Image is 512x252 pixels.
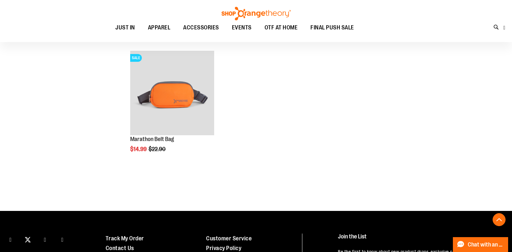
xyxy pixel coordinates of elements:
[5,234,16,245] a: Visit our Facebook page
[148,20,171,35] span: APPAREL
[115,20,135,35] span: JUST IN
[206,235,252,242] a: Customer Service
[493,213,506,226] button: Back To Top
[106,235,144,242] a: Track My Order
[130,146,148,152] span: $14.99
[177,20,225,35] a: ACCESSORIES
[39,234,51,245] a: Visit our Instagram page
[304,20,360,35] a: FINAL PUSH SALE
[221,7,292,20] img: Shop Orangetheory
[310,20,354,35] span: FINAL PUSH SALE
[127,48,218,169] div: product
[183,20,219,35] span: ACCESSORIES
[453,237,508,252] button: Chat with an Expert
[130,136,174,142] a: Marathon Belt Bag
[130,51,214,136] a: Marathon Belt BagSALE
[338,234,499,246] h4: Join the List
[232,20,252,35] span: EVENTS
[206,245,241,251] a: Privacy Policy
[468,242,504,248] span: Chat with an Expert
[109,20,141,35] a: JUST IN
[130,54,142,62] span: SALE
[25,237,31,243] img: Twitter
[141,20,177,35] a: APPAREL
[57,234,68,245] a: Visit our Youtube page
[265,20,298,35] span: OTF AT HOME
[106,245,134,251] a: Contact Us
[225,20,258,35] a: EVENTS
[149,146,167,152] span: $22.90
[130,51,214,135] img: Marathon Belt Bag
[258,20,304,35] a: OTF AT HOME
[22,234,34,245] a: Visit our X page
